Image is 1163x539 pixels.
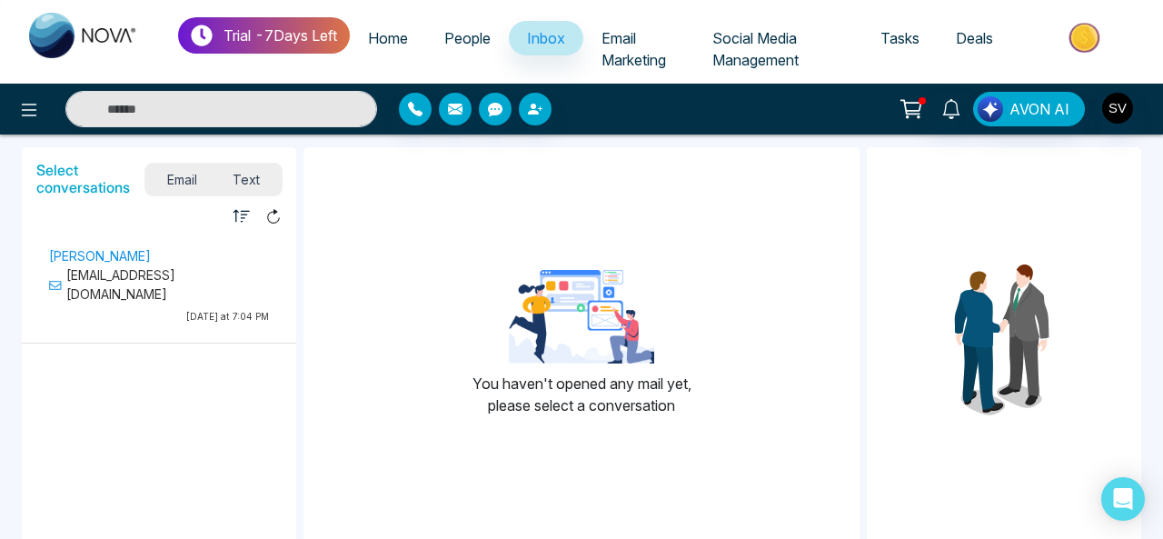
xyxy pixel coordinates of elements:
img: Market-place.gif [1020,17,1152,58]
a: Social Media Management [694,21,862,77]
span: Inbox [527,29,565,47]
p: [PERSON_NAME] [49,246,269,265]
button: AVON AI [973,92,1085,126]
div: Open Intercom Messenger [1101,477,1145,521]
p: [DATE] at 7:04 PM [49,310,269,324]
span: Deals [956,29,993,47]
a: Email Marketing [583,21,694,77]
a: Deals [938,21,1011,55]
img: User Avatar [1102,93,1133,124]
h5: Select conversations [36,162,145,196]
span: People [444,29,491,47]
img: Lead Flow [978,96,1003,122]
span: Text [215,167,279,192]
span: Email [149,167,215,192]
p: Trial - 7 Days Left [224,25,337,46]
span: AVON AI [1009,98,1069,120]
a: Inbox [509,21,583,55]
span: Tasks [880,29,919,47]
img: landing-page-for-google-ads-3.png [509,270,654,364]
a: Tasks [862,21,938,55]
a: People [426,21,509,55]
span: Social Media Management [712,29,799,69]
p: You haven't opened any mail yet, please select a conversation [472,373,691,416]
span: Email Marketing [601,29,666,69]
a: Home [350,21,426,55]
span: Home [368,29,408,47]
img: Nova CRM Logo [29,13,138,58]
p: [EMAIL_ADDRESS][DOMAIN_NAME] [49,265,269,304]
